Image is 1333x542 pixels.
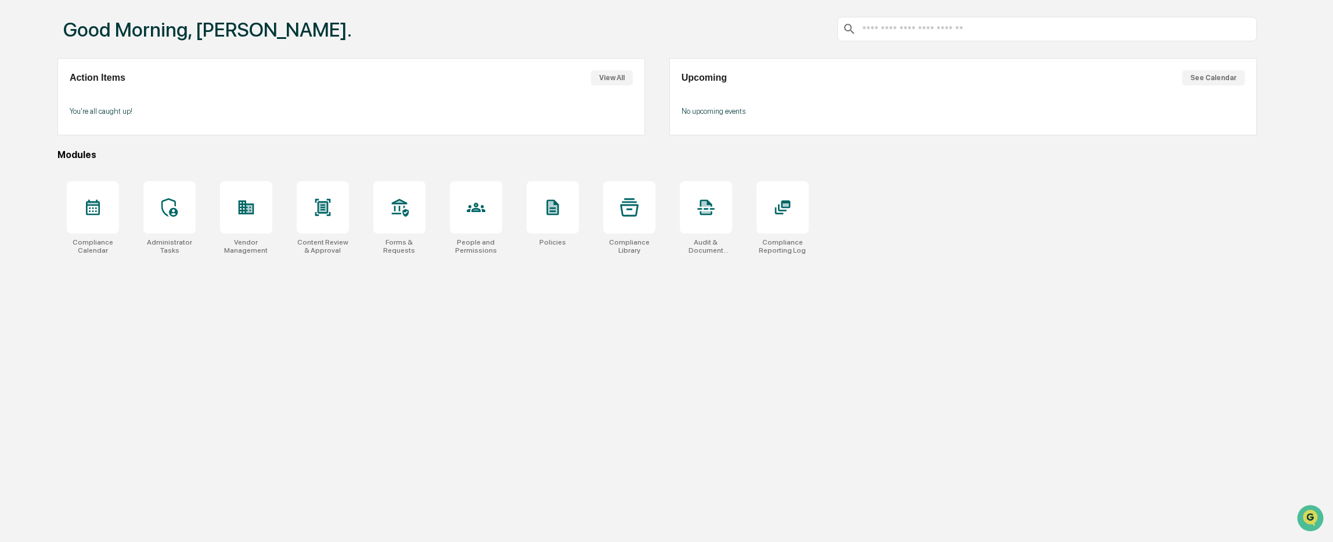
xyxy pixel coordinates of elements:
a: 🔎Data Lookup [7,255,78,276]
a: 🖐️Preclearance [7,233,80,254]
div: People and Permissions [450,238,502,254]
p: How can we help? [12,24,211,43]
a: Powered byPylon [82,288,140,297]
img: 1746055101610-c473b297-6a78-478c-a979-82029cc54cd1 [23,159,33,168]
div: Modules [57,149,1257,160]
div: Policies [539,238,566,246]
div: We're available if you need us! [52,100,160,110]
img: Ashley Sweren [12,178,30,197]
div: Content Review & Approval [297,238,349,254]
span: Attestations [96,238,144,249]
div: Compliance Library [603,238,655,254]
span: [DATE] [103,158,127,167]
p: You're all caught up! [70,107,633,116]
div: Past conversations [12,129,78,138]
button: View All [591,70,633,85]
button: See all [180,127,211,141]
iframe: Open customer support [1296,504,1327,535]
img: Jack Rasmussen [12,147,30,166]
div: Compliance Reporting Log [756,238,809,254]
img: 8933085812038_c878075ebb4cc5468115_72.jpg [24,89,45,110]
span: [PERSON_NAME] [36,158,94,167]
h2: Upcoming [682,73,727,83]
div: Forms & Requests [373,238,426,254]
span: • [96,158,100,167]
div: Administrator Tasks [143,238,196,254]
div: Start new chat [52,89,190,100]
button: See Calendar [1182,70,1245,85]
h1: Good Morning, [PERSON_NAME]. [63,18,352,41]
h2: Action Items [70,73,125,83]
p: No upcoming events [682,107,1245,116]
div: 🖐️ [12,239,21,248]
span: [PERSON_NAME] [36,189,94,199]
div: 🗄️ [84,239,93,248]
button: Start new chat [197,92,211,106]
div: Compliance Calendar [67,238,119,254]
span: • [96,189,100,199]
span: Data Lookup [23,260,73,271]
a: 🗄️Attestations [80,233,149,254]
div: 🔎 [12,261,21,270]
span: Preclearance [23,238,75,249]
img: 1746055101610-c473b297-6a78-478c-a979-82029cc54cd1 [12,89,33,110]
span: [DATE] [103,189,127,199]
span: Pylon [116,288,140,297]
div: Vendor Management [220,238,272,254]
div: Audit & Document Logs [680,238,732,254]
